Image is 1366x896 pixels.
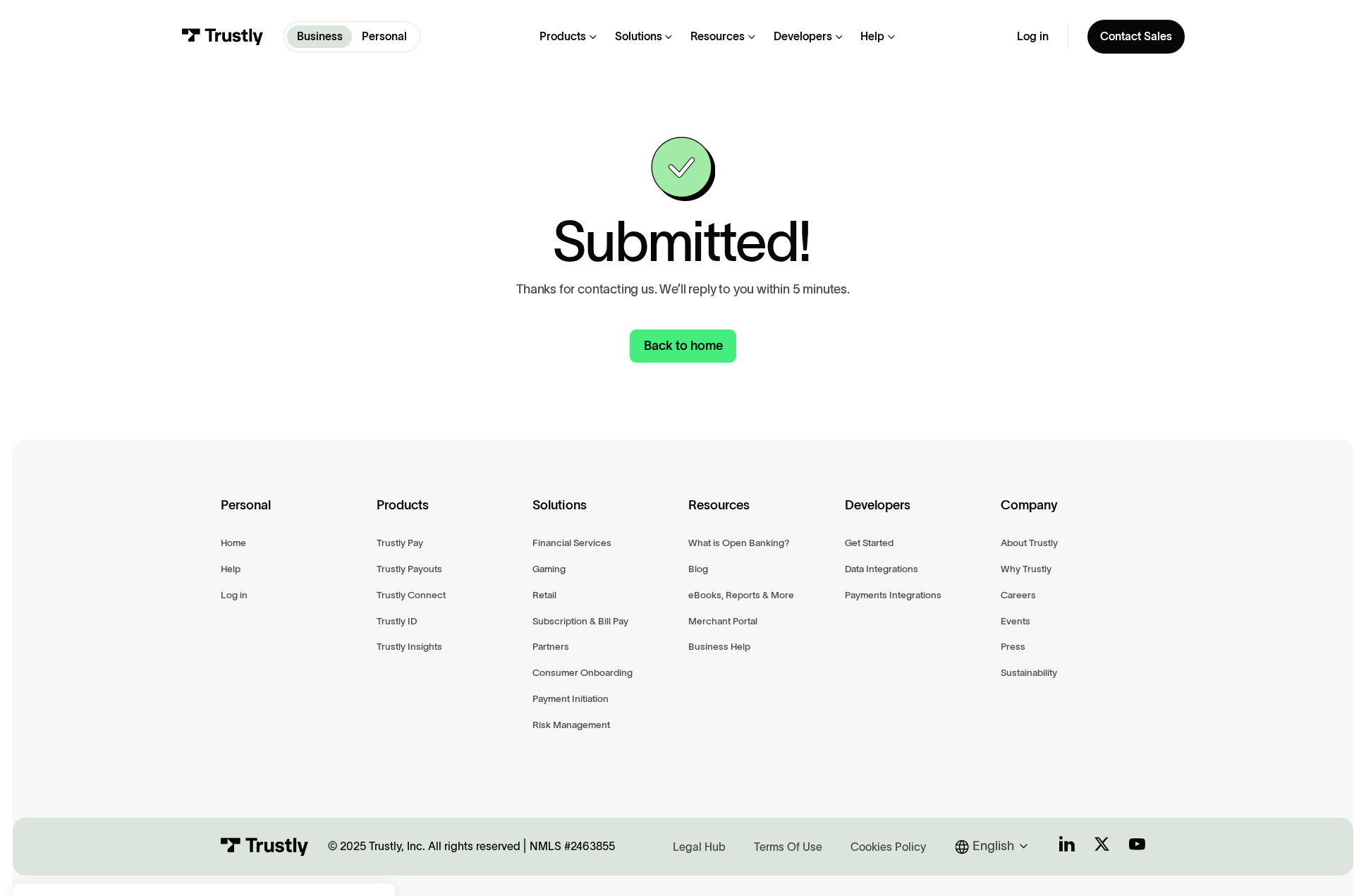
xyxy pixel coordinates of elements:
[362,28,407,45] p: Personal
[688,587,794,603] a: eBooks, Reports & More
[754,840,822,856] div: Terms Of Use
[221,535,246,551] a: Home
[1100,30,1172,44] div: Contact Sales
[845,535,894,551] a: Get Started
[846,837,930,856] a: Cookies Policy
[1001,535,1058,551] a: About Trustly
[377,587,446,603] a: Trustly Connect
[552,214,811,270] h1: Submitted!
[688,561,708,577] a: Blog
[850,840,926,856] div: Cookies Policy
[287,25,352,49] a: Business
[1087,20,1185,54] a: Contact Sales
[1017,30,1049,44] a: Log in
[972,837,1014,856] div: English
[530,840,615,854] div: NMLS #2463855
[221,587,248,603] a: Log in
[377,495,521,535] div: Products
[328,840,520,854] div: © 2025 Trustly, Inc. All rights reserved
[532,495,677,535] div: Solutions
[860,30,884,44] div: Help
[688,613,757,629] a: Merchant Portal
[774,30,832,44] div: Developers
[532,717,610,733] a: Risk Management
[532,561,566,577] a: Gaming
[690,30,745,44] div: Resources
[532,638,569,655] a: Partners
[630,329,736,363] a: Back to home
[221,837,308,856] img: Trustly Logo
[749,837,827,856] a: Terms Of Use
[1001,665,1057,681] a: Sustainability
[1001,638,1025,655] a: Press
[532,587,556,603] a: Retail
[1001,613,1030,629] a: Events
[688,535,790,551] a: What is Open Banking?
[845,587,941,603] a: Payments Integrations
[539,30,586,44] div: Products
[532,691,609,707] a: Payment Initiation
[673,840,726,856] div: Legal Hub
[615,30,662,44] div: Solutions
[523,837,526,856] div: |
[352,25,416,49] a: Personal
[377,561,442,577] a: Trustly Payouts
[377,638,442,655] a: Trustly Insights
[221,495,365,535] div: Personal
[532,535,611,551] a: Financial Services
[297,28,343,45] p: Business
[845,561,918,577] a: Data Integrations
[688,495,833,535] div: Resources
[688,638,750,655] a: Business Help
[668,837,730,856] a: Legal Hub
[1001,495,1145,535] div: Company
[532,665,633,681] a: Consumer Onboarding
[532,613,628,629] a: Subscription & Bill Pay
[377,535,423,551] a: Trustly Pay
[221,561,240,577] a: Help
[956,837,1033,856] div: English
[516,282,850,298] p: Thanks for contacting us. We’ll reply to you within 5 minutes.
[1001,561,1051,577] a: Why Trustly
[181,28,264,46] img: Trustly Logo
[377,613,417,629] a: Trustly ID
[845,495,989,535] div: Developers
[1001,587,1036,603] a: Careers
